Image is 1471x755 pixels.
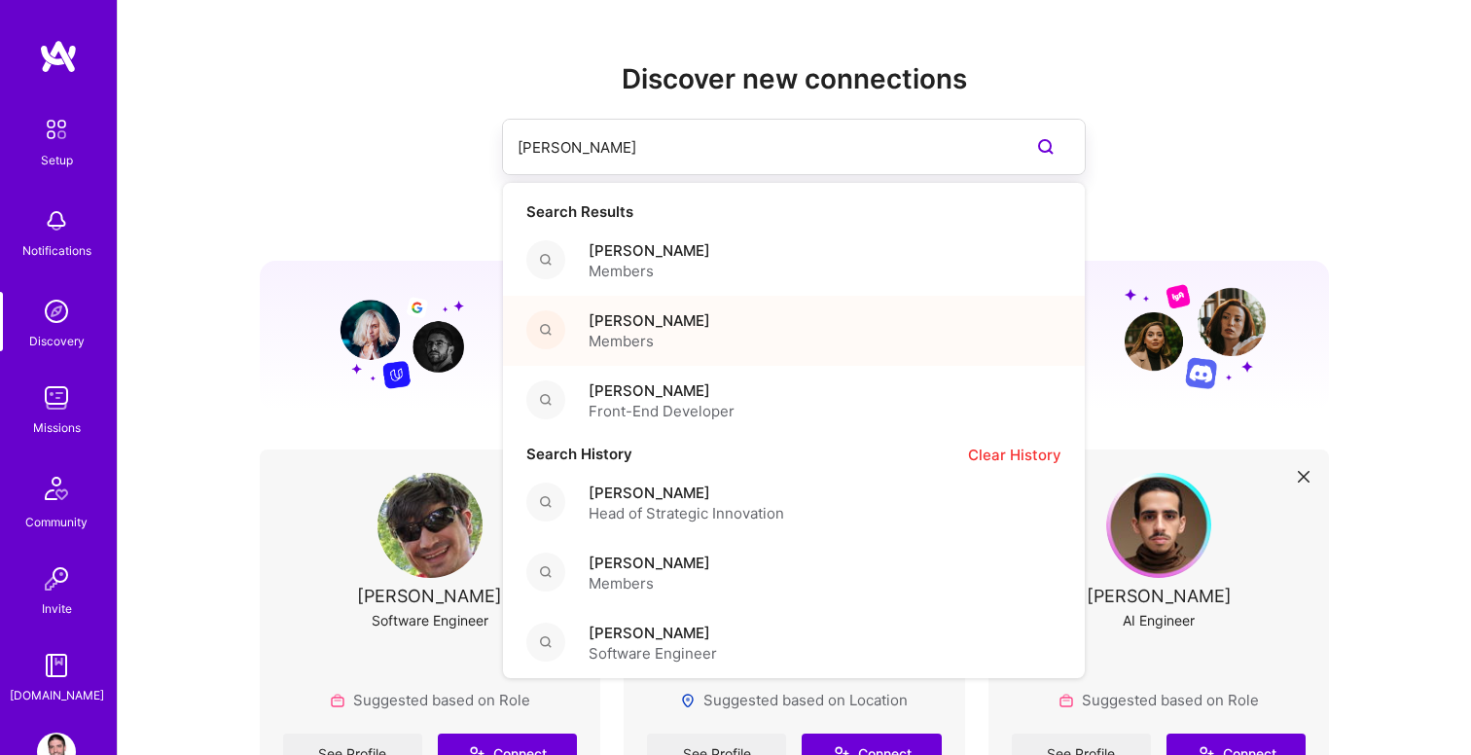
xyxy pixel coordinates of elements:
[589,483,784,503] span: [PERSON_NAME]
[37,201,76,240] img: bell
[540,636,552,648] i: icon Search
[330,690,530,710] div: Suggested based on Role
[503,446,656,463] h4: Search History
[372,610,488,630] div: Software Engineer
[377,473,483,578] img: User Avatar
[10,685,104,705] div: [DOMAIN_NAME]
[37,646,76,685] img: guide book
[33,417,81,438] div: Missions
[1058,690,1259,710] div: Suggested based on Role
[1298,471,1310,483] i: icon Close
[1034,135,1058,159] i: icon SearchPurple
[589,380,735,401] span: [PERSON_NAME]
[1125,283,1266,389] img: Grow your network
[41,150,73,170] div: Setup
[540,254,552,266] i: icon Search
[330,693,345,708] img: Role icon
[540,324,552,336] i: icon Search
[37,378,76,417] img: teamwork
[540,566,552,578] i: icon Search
[589,643,717,664] span: Software Engineer
[29,331,85,351] div: Discovery
[680,693,696,708] img: Locations icon
[357,586,502,606] div: [PERSON_NAME]
[589,240,710,261] span: [PERSON_NAME]
[589,331,710,351] span: Members
[1123,610,1195,630] div: AI Engineer
[589,503,784,523] span: Head of Strategic Innovation
[36,109,77,150] img: setup
[1087,586,1232,606] div: [PERSON_NAME]
[37,292,76,331] img: discovery
[540,394,552,406] i: icon Search
[323,282,464,389] img: Grow your network
[25,512,88,532] div: Community
[518,123,992,172] input: Search builders by name
[42,598,72,619] div: Invite
[589,553,710,573] span: [PERSON_NAME]
[33,465,80,512] img: Community
[589,310,710,331] span: [PERSON_NAME]
[503,203,1085,221] h4: Search Results
[22,240,91,261] div: Notifications
[589,573,710,593] span: Members
[39,39,78,74] img: logo
[260,63,1330,95] h2: Discover new connections
[680,690,908,710] div: Suggested based on Location
[1106,473,1211,578] img: User Avatar
[589,401,735,421] span: Front-End Developer
[1058,693,1074,708] img: Role icon
[540,496,552,508] i: icon Search
[37,559,76,598] img: Invite
[589,261,710,281] span: Members
[968,445,1061,465] span: Clear History
[589,623,717,643] span: [PERSON_NAME]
